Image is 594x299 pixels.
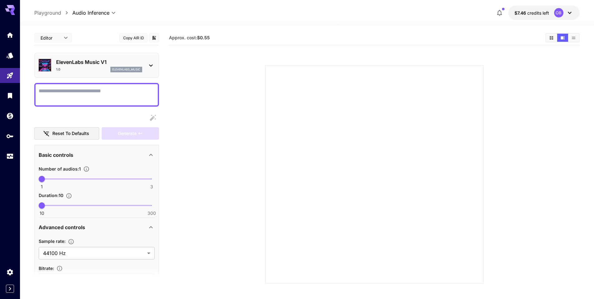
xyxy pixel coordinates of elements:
[546,34,557,42] button: Show media in grid view
[39,266,54,271] span: Bitrate :
[39,147,155,162] div: Basic controls
[40,210,44,216] span: 10
[6,92,14,99] div: Library
[54,265,65,272] button: The bitrate of the generated audio in kbps (kilobits per second). Higher bitrates result in bette...
[554,8,563,17] div: OB
[81,166,92,172] button: Specify how many audios to generate in a single request. Each audio generation will be charged se...
[39,224,85,231] p: Advanced controls
[169,35,210,40] span: Approx. cost:
[6,112,14,120] div: Wallet
[508,6,580,20] button: $7.46495OB
[6,31,14,39] div: Home
[65,239,77,245] button: The sample rate of the generated audio in Hz (samples per second). Higher sample rates capture mo...
[63,193,75,199] button: Specify the duration of each audio in seconds.
[6,51,14,59] div: Models
[112,67,140,72] p: elevenlabs_music
[43,249,145,257] span: 44100 Hz
[34,9,72,17] nav: breadcrumb
[41,184,43,190] span: 1
[39,151,73,159] p: Basic controls
[34,127,99,140] button: Reset to defaults
[119,33,147,42] button: Copy AIR ID
[34,9,61,17] a: Playground
[39,56,155,75] div: ElevenLabs Music V11.0elevenlabs_music
[6,268,14,276] div: Settings
[527,10,549,16] span: credits left
[6,132,14,140] div: API Keys
[147,210,156,216] span: 300
[41,35,60,41] span: Editor
[39,220,155,235] div: Advanced controls
[514,10,527,16] span: $7.46
[568,34,579,42] button: Show media in list view
[39,166,81,171] span: Number of audios : 1
[39,193,63,198] span: Duration : 10
[6,72,14,80] div: Playground
[39,239,65,244] span: Sample rate :
[56,58,142,66] p: ElevenLabs Music V1
[545,33,580,42] div: Show media in grid viewShow media in video viewShow media in list view
[557,34,568,42] button: Show media in video view
[197,35,210,40] b: $0.55
[514,10,549,16] div: $7.46495
[72,9,109,17] span: Audio Inference
[6,152,14,160] div: Usage
[6,285,14,293] button: Expand sidebar
[56,67,60,72] p: 1.0
[150,184,153,190] span: 3
[151,34,157,41] button: Add to library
